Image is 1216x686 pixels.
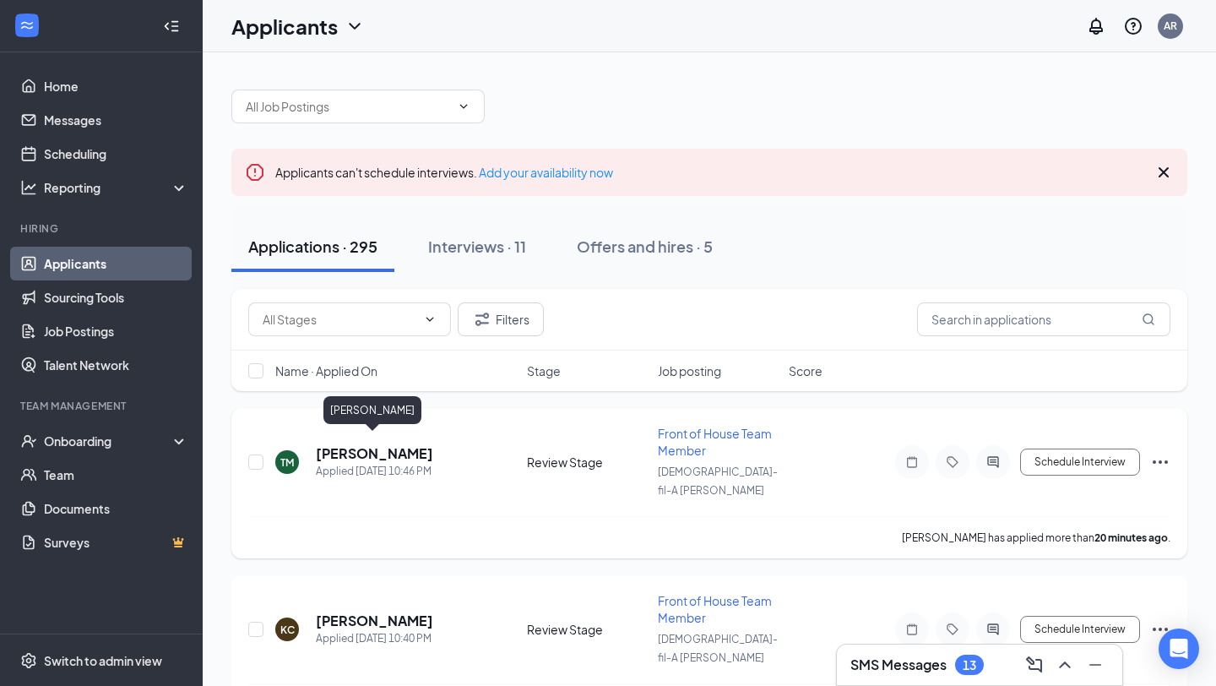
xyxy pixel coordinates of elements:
[44,314,188,348] a: Job Postings
[245,162,265,182] svg: Error
[1024,655,1045,675] svg: ComposeMessage
[942,455,963,469] svg: Tag
[1020,449,1140,476] button: Schedule Interview
[963,658,976,672] div: 13
[428,236,526,257] div: Interviews · 11
[19,17,35,34] svg: WorkstreamLogo
[1051,651,1078,678] button: ChevronUp
[44,433,174,449] div: Onboarding
[316,444,433,463] h5: [PERSON_NAME]
[1082,651,1109,678] button: Minimize
[983,455,1003,469] svg: ActiveChat
[44,69,188,103] a: Home
[44,458,188,492] a: Team
[423,313,437,326] svg: ChevronDown
[20,399,185,413] div: Team Management
[316,630,433,647] div: Applied [DATE] 10:40 PM
[983,623,1003,636] svg: ActiveChat
[44,179,189,196] div: Reporting
[20,433,37,449] svg: UserCheck
[1021,651,1048,678] button: ComposeMessage
[577,236,713,257] div: Offers and hires · 5
[527,454,648,471] div: Review Stage
[1085,655,1105,675] svg: Minimize
[1150,452,1170,472] svg: Ellipses
[44,103,188,137] a: Messages
[163,18,180,35] svg: Collapse
[20,221,185,236] div: Hiring
[280,623,295,637] div: KC
[527,362,561,379] span: Stage
[263,310,416,329] input: All Stages
[20,179,37,196] svg: Analysis
[316,463,433,480] div: Applied [DATE] 10:46 PM
[44,348,188,382] a: Talent Network
[1164,19,1177,33] div: AR
[275,165,613,180] span: Applicants can't schedule interviews.
[1020,616,1140,643] button: Schedule Interview
[472,309,492,329] svg: Filter
[345,16,365,36] svg: ChevronDown
[458,302,544,336] button: Filter Filters
[280,455,294,470] div: TM
[479,165,613,180] a: Add your availability now
[44,280,188,314] a: Sourcing Tools
[1094,531,1168,544] b: 20 minutes ago
[850,656,947,674] h3: SMS Messages
[902,623,922,636] svg: Note
[1123,16,1143,36] svg: QuestionInfo
[942,623,963,636] svg: Tag
[323,396,421,424] div: [PERSON_NAME]
[1055,655,1075,675] svg: ChevronUp
[44,247,188,280] a: Applicants
[231,12,338,41] h1: Applicants
[1142,313,1155,326] svg: MagnifyingGlass
[917,302,1170,336] input: Search in applications
[316,612,433,630] h5: [PERSON_NAME]
[248,236,377,257] div: Applications · 295
[246,97,450,116] input: All Job Postings
[1159,629,1199,669] div: Open Intercom Messenger
[789,362,822,379] span: Score
[658,593,772,625] span: Front of House Team Member
[1150,619,1170,640] svg: Ellipses
[658,465,778,497] span: [DEMOGRAPHIC_DATA]-fil-A [PERSON_NAME]
[275,362,377,379] span: Name · Applied On
[44,525,188,559] a: SurveysCrown
[658,426,772,458] span: Front of House Team Member
[658,633,778,664] span: [DEMOGRAPHIC_DATA]-fil-A [PERSON_NAME]
[44,492,188,525] a: Documents
[658,362,721,379] span: Job posting
[1154,162,1174,182] svg: Cross
[20,652,37,669] svg: Settings
[44,652,162,669] div: Switch to admin view
[44,137,188,171] a: Scheduling
[527,621,648,638] div: Review Stage
[902,455,922,469] svg: Note
[457,100,470,113] svg: ChevronDown
[1086,16,1106,36] svg: Notifications
[902,531,1170,545] p: [PERSON_NAME] has applied more than .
